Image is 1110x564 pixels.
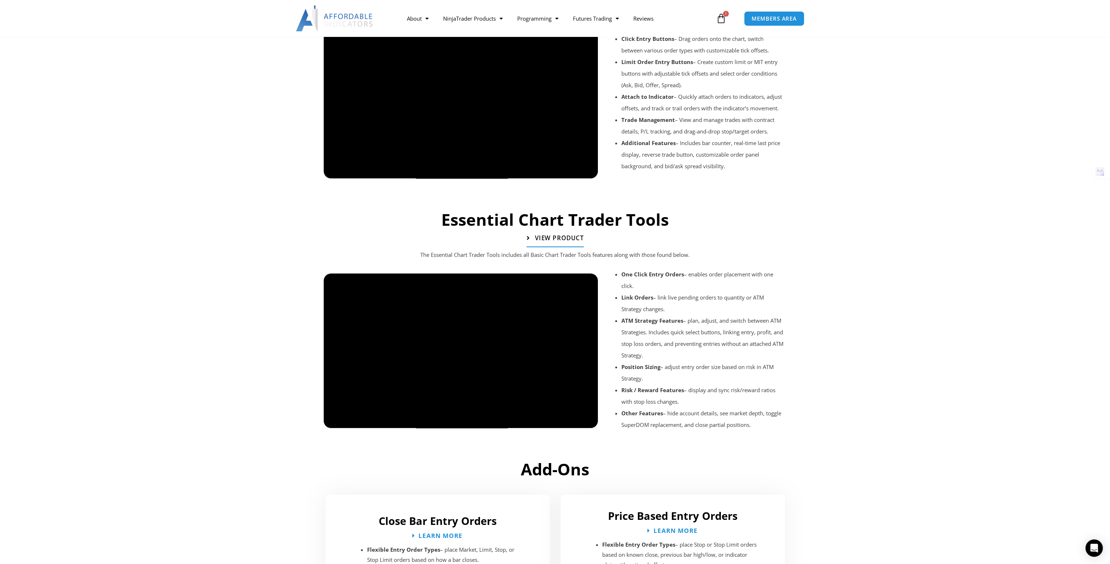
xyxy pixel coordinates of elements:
[565,10,626,27] a: Futures Trading
[621,137,786,172] li: – Includes bar counter, real-time last price display, reverse trade button, customizable order pa...
[705,8,737,29] a: 1
[621,268,786,292] li: – enables order placement with one click.
[723,11,729,17] span: 1
[621,114,786,137] li: – View and manage trades with contract details, P/L tracking, and drag-and-drop stop/target orders.
[752,16,797,21] span: MEMBERS AREA
[367,546,440,553] strong: Flexible Entry Order Types
[568,509,778,523] h2: Price Based Entry Orders
[296,5,374,31] img: LogoAI | Affordable Indicators – NinjaTrader
[324,273,598,428] iframe: NinjaTrader ATM Strategy - With Position Sizing & Risk Reward
[324,24,598,178] iframe: NinjaTrader Chart Trader | Major Improvements
[621,35,674,42] strong: Click Entry Buttons
[412,533,463,539] a: Learn More
[320,209,790,230] h2: Essential Chart Trader Tools
[621,317,683,324] strong: ATM Strategy Features
[526,229,583,247] a: View Product
[418,533,463,539] span: Learn More
[621,93,674,100] strong: Attach to Indicator
[654,527,698,534] span: Learn More
[744,11,804,26] a: MEMBERS AREA
[621,407,786,431] li: – hide account details, see market depth, toggle SuperDOM replacement, and close partial positions.
[399,10,714,27] nav: Menu
[621,294,653,301] strong: Link Orders
[621,58,693,65] strong: Limit Order Entry Buttons
[621,116,675,123] strong: Trade Management
[435,10,510,27] a: NinjaTrader Products
[399,10,435,27] a: About
[1085,539,1103,557] div: Open Intercom Messenger
[621,271,684,278] strong: One Click Entry Orders
[333,514,543,528] h2: Close Bar Entry Orders
[626,10,660,27] a: Reviews
[621,410,663,417] strong: Other Features
[621,384,786,407] li: – display and sync risk/reward ratios with stop loss changes.
[647,527,698,534] a: Learn More
[535,235,583,241] span: View Product
[510,10,565,27] a: Programming
[621,139,676,147] strong: Additional Features
[621,361,786,384] li: – adjust entry order size based on risk in ATM Strategy.
[621,292,786,315] li: – link live pending orders to quantity or ATM Strategy changes.
[324,459,787,480] h2: Add-Ons
[621,56,786,91] li: – Create custom limit or MIT entry buttons with adjustable tick offsets and select order conditio...
[338,250,772,260] p: The Essential Chart Trader Tools includes all Basic Chart Trader Tools features along with those ...
[621,315,786,361] li: – plan, adjust, and switch between ATM Strategies. Includes quick select buttons, linking entry, ...
[621,386,684,394] strong: Risk / Reward Features
[621,91,786,114] li: – Quickly attach orders to indicators, adjust offsets, and track or trail orders with the indicat...
[602,541,675,548] strong: Flexible Entry Order Types
[621,363,660,370] strong: Position Sizing
[621,33,786,56] li: – Drag orders onto the chart, switch between various order types with customizable tick offsets.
